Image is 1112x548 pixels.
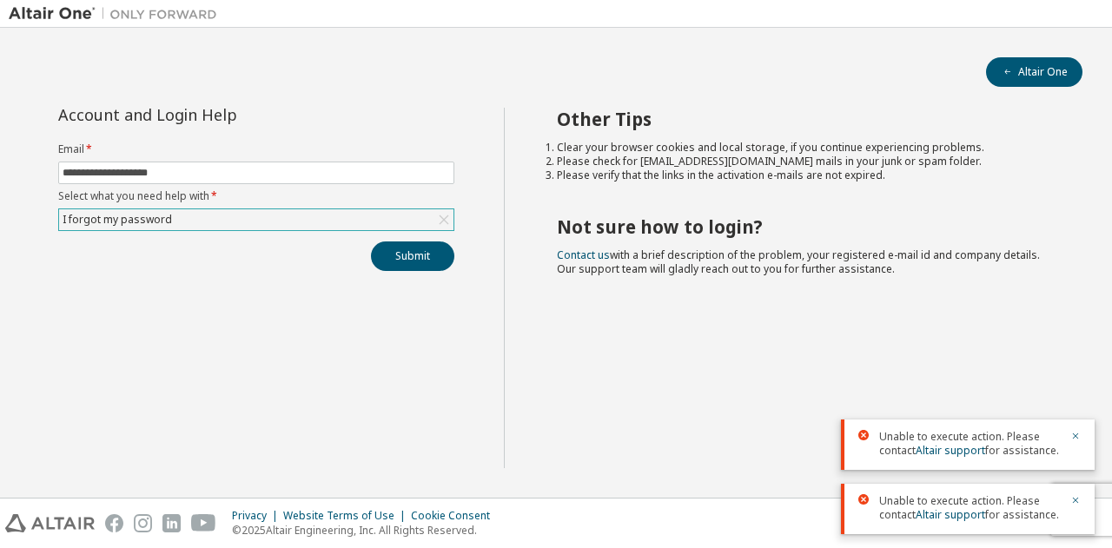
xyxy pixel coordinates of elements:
span: with a brief description of the problem, your registered e-mail id and company details. Our suppo... [557,248,1040,276]
li: Please verify that the links in the activation e-mails are not expired. [557,168,1052,182]
p: © 2025 Altair Engineering, Inc. All Rights Reserved. [232,523,500,538]
div: Website Terms of Use [283,509,411,523]
a: Contact us [557,248,610,262]
h2: Other Tips [557,108,1052,130]
img: youtube.svg [191,514,216,532]
img: altair_logo.svg [5,514,95,532]
div: I forgot my password [60,210,175,229]
button: Altair One [986,57,1082,87]
div: Cookie Consent [411,509,500,523]
div: Account and Login Help [58,108,375,122]
div: I forgot my password [59,209,453,230]
a: Altair support [916,443,985,458]
button: Submit [371,241,454,271]
img: facebook.svg [105,514,123,532]
div: Privacy [232,509,283,523]
img: linkedin.svg [162,514,181,532]
img: instagram.svg [134,514,152,532]
label: Select what you need help with [58,189,454,203]
a: Altair support [916,507,985,522]
span: Unable to execute action. Please contact for assistance. [879,494,1060,522]
li: Clear your browser cookies and local storage, if you continue experiencing problems. [557,141,1052,155]
h2: Not sure how to login? [557,215,1052,238]
img: Altair One [9,5,226,23]
li: Please check for [EMAIL_ADDRESS][DOMAIN_NAME] mails in your junk or spam folder. [557,155,1052,168]
label: Email [58,142,454,156]
span: Unable to execute action. Please contact for assistance. [879,430,1060,458]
